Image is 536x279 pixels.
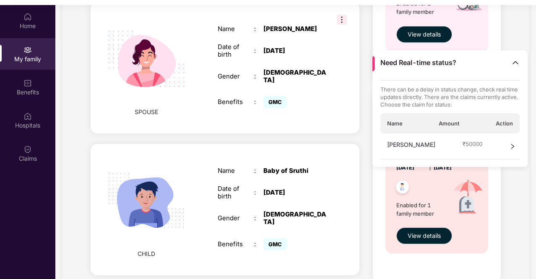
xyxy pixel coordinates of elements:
[496,120,513,127] span: Action
[263,69,327,84] div: [DEMOGRAPHIC_DATA]
[263,25,327,33] div: [PERSON_NAME]
[218,43,254,58] div: Date of birth
[254,240,263,248] div: :
[263,167,327,175] div: Baby of Sruthi
[387,140,435,153] span: [PERSON_NAME]
[392,178,413,198] img: svg+xml;base64,PHN2ZyB4bWxucz0iaHR0cDovL3d3dy53My5vcmcvMjAwMC9zdmciIHdpZHRoPSI0OC45NDMiIGhlaWdodD...
[396,26,452,43] button: View details
[380,86,520,108] p: There can be a delay in status change, check real time updates directly. There are the claims cur...
[408,30,441,39] span: View details
[23,79,32,87] img: svg+xml;base64,PHN2ZyBpZD0iQmVuZWZpdHMiIHhtbG5zPSJodHRwOi8vd3d3LnczLm9yZy8yMDAwL3N2ZyIgd2lkdGg9Ij...
[98,152,195,249] img: svg+xml;base64,PHN2ZyB4bWxucz0iaHR0cDovL3d3dy53My5vcmcvMjAwMC9zdmciIHdpZHRoPSIyMjQiIGhlaWdodD0iMT...
[445,172,492,224] img: icon
[218,73,254,80] div: Gender
[218,25,254,33] div: Name
[254,25,263,33] div: :
[263,96,287,108] span: GMC
[218,214,254,222] div: Gender
[439,120,460,127] span: Amount
[218,98,254,106] div: Benefits
[218,185,254,200] div: Date of birth
[23,46,32,54] img: svg+xml;base64,PHN2ZyB3aWR0aD0iMjAiIGhlaWdodD0iMjAiIHZpZXdCb3g9IjAgMCAyMCAyMCIgZmlsbD0ibm9uZSIgeG...
[511,58,520,67] img: Toggle Icon
[135,107,158,117] span: SPOUSE
[138,249,155,258] span: CHILD
[218,167,254,175] div: Name
[254,47,263,55] div: :
[263,211,327,226] div: [DEMOGRAPHIC_DATA]
[463,140,482,148] span: ₹ 50000
[380,58,456,67] span: Need Real-time status?
[434,164,452,171] span: [DATE]
[387,120,403,127] span: Name
[337,15,347,25] img: svg+xml;base64,PHN2ZyB3aWR0aD0iMzIiIGhlaWdodD0iMzIiIHZpZXdCb3g9IjAgMCAzMiAzMiIgZmlsbD0ibm9uZSIgeG...
[254,167,263,175] div: :
[396,201,445,218] span: Enabled for 1 family member
[218,240,254,248] div: Benefits
[254,98,263,106] div: :
[23,13,32,21] img: svg+xml;base64,PHN2ZyBpZD0iSG9tZSIgeG1sbnM9Imh0dHA6Ly93d3cudzMub3JnLzIwMDAvc3ZnIiB3aWR0aD0iMjAiIG...
[23,145,32,154] img: svg+xml;base64,PHN2ZyBpZD0iQ2xhaW0iIHhtbG5zPSJodHRwOi8vd3d3LnczLm9yZy8yMDAwL3N2ZyIgd2lkdGg9IjIwIi...
[23,112,32,120] img: svg+xml;base64,PHN2ZyBpZD0iSG9zcGl0YWxzIiB4bWxucz0iaHR0cDovL3d3dy53My5vcmcvMjAwMC9zdmciIHdpZHRoPS...
[263,238,287,250] span: GMC
[254,214,263,222] div: :
[263,189,327,196] div: [DATE]
[408,231,441,240] span: View details
[254,189,263,196] div: :
[98,10,195,107] img: svg+xml;base64,PHN2ZyB4bWxucz0iaHR0cDovL3d3dy53My5vcmcvMjAwMC9zdmciIHdpZHRoPSIyMjQiIGhlaWdodD0iMT...
[263,47,327,55] div: [DATE]
[396,227,452,244] button: View details
[396,164,414,171] span: [DATE]
[254,73,263,80] div: :
[510,140,515,153] span: right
